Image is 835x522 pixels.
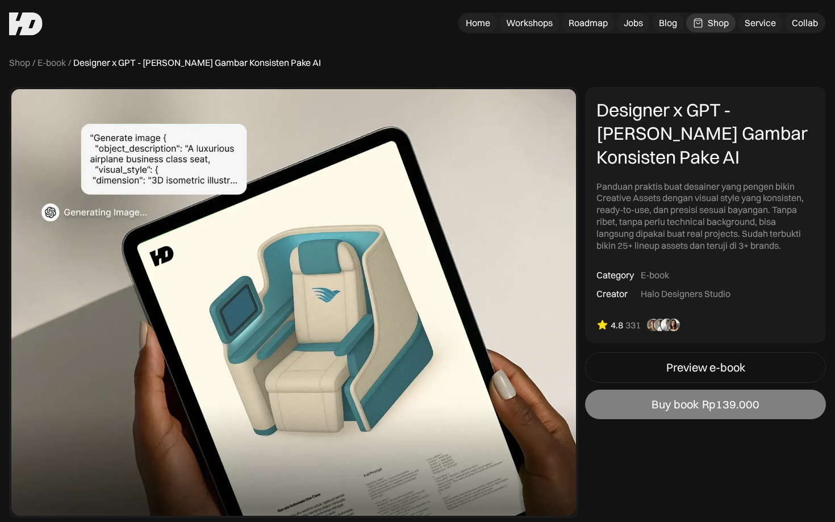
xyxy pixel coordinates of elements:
a: E-book [37,57,66,69]
a: Workshops [499,14,560,32]
div: Service [745,17,776,29]
div: / [32,57,35,69]
div: Creator [596,288,628,300]
a: Home [459,14,497,32]
div: Roadmap [569,17,608,29]
div: 4.8 [611,319,623,331]
a: Preview e-book [585,352,826,383]
div: Home [466,17,490,29]
div: Jobs [624,17,643,29]
div: Buy book [652,398,699,411]
div: Shop [708,17,729,29]
div: Rp139.000 [702,398,759,411]
a: Blog [652,14,684,32]
div: Collab [792,17,818,29]
div: Category [596,269,634,281]
a: Roadmap [562,14,615,32]
div: E-book [641,269,669,281]
a: Collab [785,14,825,32]
div: Designer x GPT - [PERSON_NAME] Gambar Konsisten Pake AI [596,98,815,169]
a: Jobs [617,14,650,32]
div: Blog [659,17,677,29]
div: / [68,57,71,69]
div: Panduan praktis buat desainer yang pengen bikin Creative Assets dengan visual style yang konsiste... [596,181,815,252]
div: Workshops [506,17,553,29]
a: Shop [9,57,30,69]
a: Service [738,14,783,32]
a: Buy bookRp139.000 [585,390,826,419]
div: 331 [625,319,641,331]
a: Shop [686,14,736,32]
div: Halo Designers Studio [641,288,730,300]
div: Preview e-book [666,361,745,374]
div: Designer x GPT - [PERSON_NAME] Gambar Konsisten Pake AI [73,57,321,69]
